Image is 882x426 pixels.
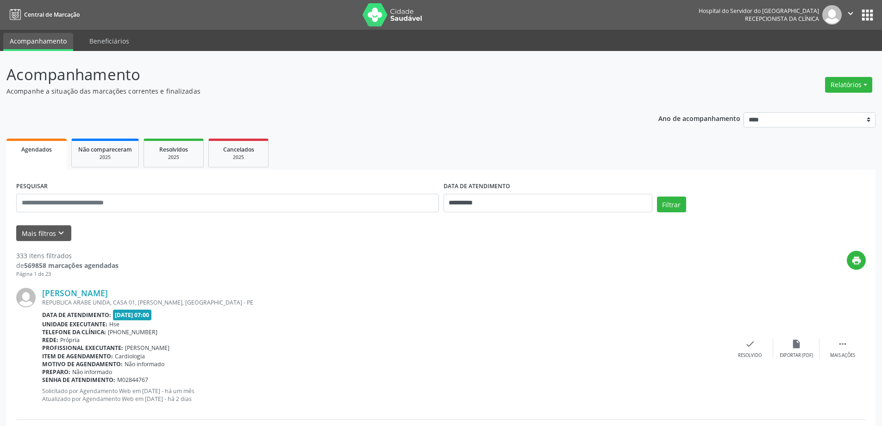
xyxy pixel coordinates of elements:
[42,360,123,368] b: Motivo de agendamento:
[838,339,848,349] i: 
[444,179,510,194] label: DATA DE ATENDIMENTO
[159,146,188,153] span: Resolvidos
[847,251,866,270] button: print
[16,179,48,194] label: PESQUISAR
[24,11,80,19] span: Central de Marcação
[125,344,169,352] span: [PERSON_NAME]
[658,112,740,124] p: Ano de acompanhamento
[21,146,52,153] span: Agendados
[117,376,148,384] span: M02844767
[215,154,262,161] div: 2025
[16,225,71,242] button: Mais filtroskeyboard_arrow_down
[78,154,132,161] div: 2025
[24,261,119,270] strong: 569858 marcações agendadas
[83,33,136,49] a: Beneficiários
[6,86,615,96] p: Acompanhe a situação das marcações correntes e finalizadas
[150,154,197,161] div: 2025
[42,299,727,306] div: REPUBLICA ARABE UNIDA, CASA 01, [PERSON_NAME], [GEOGRAPHIC_DATA] - PE
[108,328,157,336] span: [PHONE_NUMBER]
[72,368,112,376] span: Não informado
[42,368,70,376] b: Preparo:
[42,328,106,336] b: Telefone da clínica:
[125,360,164,368] span: Não informado
[109,320,119,328] span: Hse
[223,146,254,153] span: Cancelados
[42,311,111,319] b: Data de atendimento:
[842,5,859,25] button: 
[745,339,755,349] i: check
[78,146,132,153] span: Não compareceram
[42,320,107,328] b: Unidade executante:
[42,336,58,344] b: Rede:
[822,5,842,25] img: img
[42,387,727,403] p: Solicitado por Agendamento Web em [DATE] - há um mês Atualizado por Agendamento Web em [DATE] - h...
[42,288,108,298] a: [PERSON_NAME]
[115,352,145,360] span: Cardiologia
[745,15,819,23] span: Recepcionista da clínica
[780,352,813,359] div: Exportar (PDF)
[6,7,80,22] a: Central de Marcação
[113,310,152,320] span: [DATE] 07:00
[3,33,73,51] a: Acompanhamento
[60,336,80,344] span: Própria
[42,376,115,384] b: Senha de atendimento:
[845,8,856,19] i: 
[738,352,762,359] div: Resolvido
[851,255,862,266] i: print
[830,352,855,359] div: Mais ações
[16,261,119,270] div: de
[42,344,123,352] b: Profissional executante:
[16,251,119,261] div: 333 itens filtrados
[16,288,36,307] img: img
[657,197,686,212] button: Filtrar
[825,77,872,93] button: Relatórios
[791,339,801,349] i: insert_drive_file
[699,7,819,15] div: Hospital do Servidor do [GEOGRAPHIC_DATA]
[859,7,876,23] button: apps
[16,270,119,278] div: Página 1 de 23
[42,352,113,360] b: Item de agendamento:
[6,63,615,86] p: Acompanhamento
[56,228,66,238] i: keyboard_arrow_down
